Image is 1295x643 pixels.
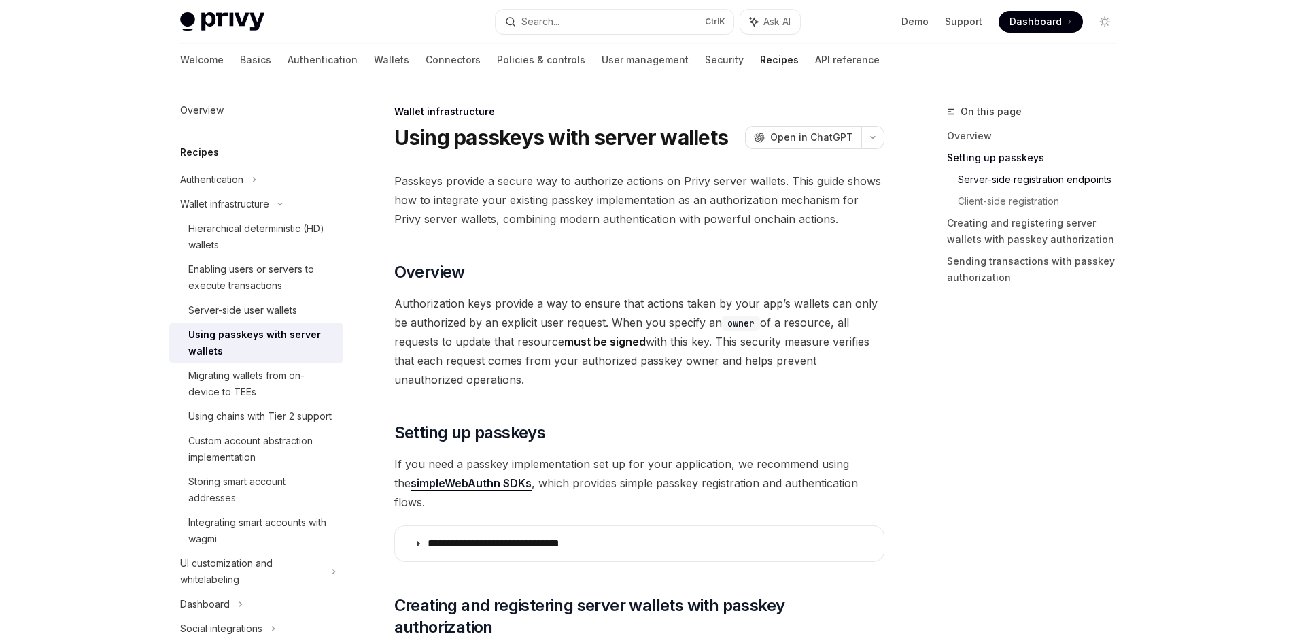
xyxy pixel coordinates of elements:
button: Open in ChatGPT [745,126,861,149]
a: Hierarchical deterministic (HD) wallets [169,216,343,257]
div: Hierarchical deterministic (HD) wallets [188,220,335,253]
div: Migrating wallets from on-device to TEEs [188,367,335,400]
a: Storing smart account addresses [169,469,343,510]
a: Sending transactions with passkey authorization [947,250,1126,288]
a: Dashboard [999,11,1083,33]
span: If you need a passkey implementation set up for your application, we recommend using the , which ... [394,455,884,512]
div: Server-side user wallets [188,302,297,318]
a: Migrating wallets from on-device to TEEs [169,363,343,404]
span: Ctrl K [705,16,725,27]
div: Storing smart account addresses [188,474,335,506]
div: Wallet infrastructure [180,196,269,212]
span: Creating and registering server wallets with passkey authorization [394,595,884,638]
a: Integrating smart accounts with wagmi [169,510,343,551]
span: Passkeys provide a secure way to authorize actions on Privy server wallets. This guide shows how ... [394,171,884,229]
span: Overview [394,261,465,283]
code: owner [722,316,760,331]
a: User management [602,44,689,76]
a: Using chains with Tier 2 support [169,404,343,429]
a: API reference [815,44,880,76]
span: On this page [961,103,1022,120]
button: Search...CtrlK [496,10,733,34]
img: light logo [180,12,264,31]
div: Custom account abstraction implementation [188,433,335,465]
a: Setting up passkeys [947,147,1126,169]
a: Authentication [288,44,358,76]
a: Using passkeys with server wallets [169,323,343,363]
div: Authentication [180,171,243,188]
div: Enabling users or servers to execute transactions [188,261,335,294]
div: Dashboard [180,596,230,612]
a: Server-side user wallets [169,298,343,323]
div: Social integrations [180,621,262,637]
a: Connectors [426,44,481,76]
button: Ask AI [740,10,800,34]
span: Ask AI [763,15,791,29]
span: Dashboard [1009,15,1062,29]
div: Wallet infrastructure [394,105,884,118]
div: Integrating smart accounts with wagmi [188,514,335,547]
div: UI customization and whitelabeling [180,555,323,588]
a: Overview [947,125,1126,147]
a: Enabling users or servers to execute transactions [169,257,343,298]
a: Demo [901,15,929,29]
div: Overview [180,102,224,118]
a: Security [705,44,744,76]
span: Open in ChatGPT [770,131,853,144]
span: Setting up passkeys [394,422,546,444]
span: Authorization keys provide a way to ensure that actions taken by your app’s wallets can only be a... [394,294,884,389]
a: Recipes [760,44,799,76]
a: Overview [169,98,343,122]
button: Toggle dark mode [1094,11,1116,33]
div: Using passkeys with server wallets [188,327,335,359]
a: Wallets [374,44,409,76]
a: Basics [240,44,271,76]
strong: must be signed [564,335,646,348]
a: Custom account abstraction implementation [169,429,343,469]
h1: Using passkeys with server wallets [394,125,729,150]
a: Support [945,15,982,29]
a: Client-side registration [958,191,1126,212]
div: Search... [521,14,559,30]
a: Policies & controls [497,44,585,76]
a: Server-side registration endpoints [958,169,1126,191]
div: Using chains with Tier 2 support [188,408,332,425]
h5: Recipes [180,144,219,161]
a: Creating and registering server wallets with passkey authorization [947,212,1126,250]
a: Welcome [180,44,224,76]
a: simpleWebAuthn SDKs [411,476,532,491]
